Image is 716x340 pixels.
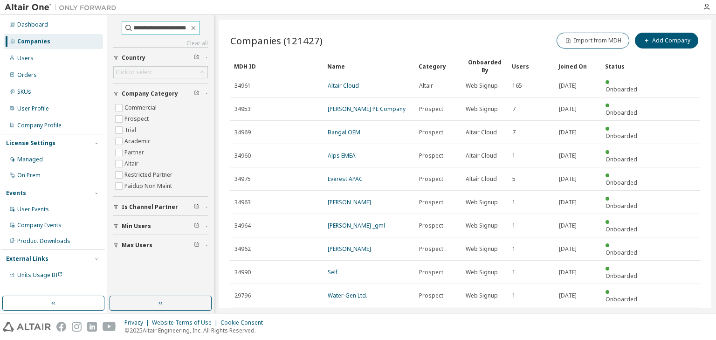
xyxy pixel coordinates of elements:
span: 34953 [234,105,251,113]
span: [DATE] [559,105,577,113]
div: MDH ID [234,59,320,74]
img: facebook.svg [56,322,66,332]
span: Web Signup [466,82,498,90]
span: [DATE] [559,152,577,160]
span: Onboarded [606,155,637,163]
span: 1 [512,152,516,160]
span: Onboarded [606,109,637,117]
span: Onboarded [606,225,637,233]
span: [DATE] [559,269,577,276]
button: Import from MDH [557,33,629,49]
span: 1 [512,199,516,206]
div: Events [6,189,26,197]
span: [DATE] [559,175,577,183]
span: 7 [512,105,516,113]
span: Onboarded [606,85,637,93]
span: Max Users [122,242,152,249]
button: Min Users [113,216,208,236]
span: [DATE] [559,199,577,206]
div: Onboarded By [465,58,504,74]
p: © 2025 Altair Engineering, Inc. All Rights Reserved. [124,326,268,334]
div: User Events [17,206,49,213]
div: Users [512,59,551,74]
span: Altair Cloud [466,129,497,136]
div: Managed [17,156,43,163]
span: 34990 [234,269,251,276]
span: Prospect [419,292,443,299]
div: Click to select [114,67,207,78]
span: Prospect [419,199,443,206]
span: Units Usage BI [17,271,63,279]
div: Privacy [124,319,152,326]
span: Min Users [122,222,151,230]
div: Companies [17,38,50,45]
span: Web Signup [466,222,498,229]
img: altair_logo.svg [3,322,51,332]
button: Country [113,48,208,68]
span: Prospect [419,269,443,276]
div: On Prem [17,172,41,179]
span: 7 [512,129,516,136]
span: Onboarded [606,295,637,303]
span: 34960 [234,152,251,160]
span: 5 [512,175,516,183]
span: Prospect [419,105,443,113]
span: 34969 [234,129,251,136]
span: [DATE] [559,292,577,299]
div: Website Terms of Use [152,319,220,326]
div: Cookie Consent [220,319,268,326]
label: Restricted Partner [124,169,174,180]
span: Clear filter [194,54,200,62]
span: 29796 [234,292,251,299]
label: Prospect [124,113,151,125]
a: [PERSON_NAME] _gml [328,222,385,229]
span: 1 [512,222,516,229]
span: Company Category [122,90,178,97]
span: 34964 [234,222,251,229]
img: youtube.svg [103,322,116,332]
span: Web Signup [466,292,498,299]
button: Max Users [113,235,208,256]
label: Academic [124,136,152,147]
div: Dashboard [17,21,48,28]
div: Name [327,59,411,74]
span: Clear filter [194,90,200,97]
a: Water-Gen Ltd. [328,291,367,299]
img: linkedin.svg [87,322,97,332]
div: Joined On [558,59,598,74]
a: Alps EMEA [328,152,356,160]
div: Category [419,59,458,74]
span: Web Signup [466,199,498,206]
span: 34963 [234,199,251,206]
span: Altair [419,82,433,90]
label: Partner [124,147,146,158]
label: Paidup Non Maint [124,180,174,192]
span: Altair Cloud [466,175,497,183]
span: Prospect [419,129,443,136]
span: Country [122,54,145,62]
a: Altair Cloud [328,82,359,90]
span: Prospect [419,152,443,160]
a: Self [328,268,337,276]
span: [DATE] [559,129,577,136]
div: Company Events [17,222,62,229]
label: Trial [124,125,138,136]
a: [PERSON_NAME] [328,245,371,253]
span: Onboarded [606,202,637,210]
span: Web Signup [466,245,498,253]
span: Altair Cloud [466,152,497,160]
a: [PERSON_NAME] [328,198,371,206]
span: Onboarded [606,249,637,257]
span: 34975 [234,175,251,183]
a: [PERSON_NAME] PE Company [328,105,406,113]
span: Clear filter [194,242,200,249]
a: Clear all [113,40,208,47]
div: Click to select [116,69,152,76]
span: 1 [512,269,516,276]
span: Onboarded [606,132,637,140]
span: Onboarded [606,179,637,187]
span: Web Signup [466,105,498,113]
span: [DATE] [559,245,577,253]
span: Prospect [419,245,443,253]
span: Onboarded [606,272,637,280]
